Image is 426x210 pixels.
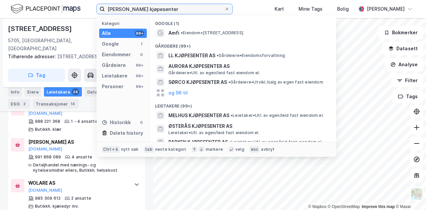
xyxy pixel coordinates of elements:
span: • [181,30,183,35]
div: Gårdeiere [102,61,126,69]
span: SØRCO KJØPESENTER AS [168,78,227,86]
div: Google [102,40,119,48]
div: markere [206,147,223,152]
div: 2 [21,101,28,107]
div: Datasett [85,87,109,97]
div: Transaksjoner [33,99,79,108]
div: Bolig [337,5,349,13]
div: Leietakere (99+) [150,98,336,110]
div: 0 [139,52,144,57]
img: logo.f888ab2527a4732fd821a326f86c7f29.svg [11,3,81,15]
div: 4 ansatte [72,154,92,160]
a: Improve this map [362,204,395,209]
span: • [217,53,219,58]
div: Mine Tags [299,5,322,13]
div: velg [235,147,244,152]
button: Filter [391,74,423,87]
span: MELHUS KJØPESENTER AS [168,111,229,119]
button: Bokmerker [378,26,423,39]
div: Delete history [110,129,143,137]
div: [STREET_ADDRESS] [8,23,73,34]
button: Tags [392,90,423,103]
button: [DOMAIN_NAME] [28,188,63,193]
div: [PERSON_NAME] [367,5,405,13]
div: Gårdeiere (99+) [150,38,336,50]
div: Butikkh. kjæledyr mv. [35,204,79,209]
input: Søk på adresse, matrikkel, gårdeiere, leietakere eller personer [105,4,224,14]
div: tab [144,146,154,153]
iframe: Chat Widget [393,178,426,210]
span: Leietaker • Utl. av egen/leid fast eiendom el. [229,139,322,145]
div: nytt søk [121,147,139,152]
div: 985 309 612 [35,196,61,201]
div: 99+ [135,63,144,68]
div: Google (1) [150,16,336,28]
div: 988 221 368 [35,119,60,124]
div: Info [8,87,22,97]
div: 0 [139,120,144,125]
div: Kategori [102,21,147,26]
div: Eiendommer [102,51,131,59]
div: Butikkh. klær [35,127,62,132]
span: Gårdeiere • Utl. av egen/leid fast eiendom el. [168,70,260,76]
div: 991 868 089 [35,154,61,160]
span: Tilhørende adresser: [8,54,57,59]
button: Tag [8,69,65,82]
button: Analyse [385,58,423,71]
button: og 96 til [168,89,188,97]
span: Amfi [168,29,179,37]
div: 14 [69,101,76,107]
div: Leietakere [102,72,127,80]
span: Leietaker • Utl. av egen/leid fast eiendom el. [168,130,260,135]
span: • [229,139,231,144]
div: neste kategori [155,147,186,152]
div: avbryt [261,147,275,152]
div: 24 [72,89,79,95]
div: Eiere [25,87,41,97]
div: 99+ [135,84,144,89]
button: [DOMAIN_NAME] [28,111,63,116]
div: Leietakere [44,87,82,97]
div: 2 ansatte [71,196,91,201]
div: WOLARE AS [28,179,127,187]
span: AURORA KJØPESENTER AS [168,62,328,70]
span: PARKEN KJØPESENTER AS [168,138,228,146]
div: [STREET_ADDRESS] [8,53,140,61]
div: Personer [102,83,123,91]
div: 99+ [135,31,144,36]
span: • [228,80,230,85]
div: Kontrollprogram for chat [393,178,426,210]
span: Gårdeiere • Utvikl./salg av egen fast eiendom [228,80,323,85]
button: [DOMAIN_NAME] [28,146,63,152]
div: Historikk [102,118,131,126]
span: • [231,113,233,118]
span: LL KJØPESENTER AS [168,52,215,60]
span: ØSTERÅS KJØPESENTER AS [168,122,328,130]
div: Detaljhandel med nærings- og nytelsesmidler ellers, Butikkh. helsekost [33,162,127,173]
span: Gårdeiere • Eiendomsforvaltning [217,53,285,58]
span: Leietaker • Utl. av egen/leid fast eiendom el. [231,113,324,118]
div: 99+ [135,73,144,79]
div: Kart [275,5,284,13]
div: 1 - 4 ansatte [71,119,98,124]
a: OpenStreetMap [328,204,360,209]
div: Alle [102,29,111,37]
div: ESG [8,99,30,108]
div: 1 [139,41,144,47]
div: [PERSON_NAME] AS [28,138,127,146]
a: Mapbox [308,204,326,209]
div: Ctrl + k [102,146,120,153]
div: 5705, [GEOGRAPHIC_DATA], [GEOGRAPHIC_DATA] [8,37,114,53]
div: esc [250,146,260,153]
button: Datasett [383,42,423,55]
span: Eiendom • [STREET_ADDRESS] [181,30,243,36]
